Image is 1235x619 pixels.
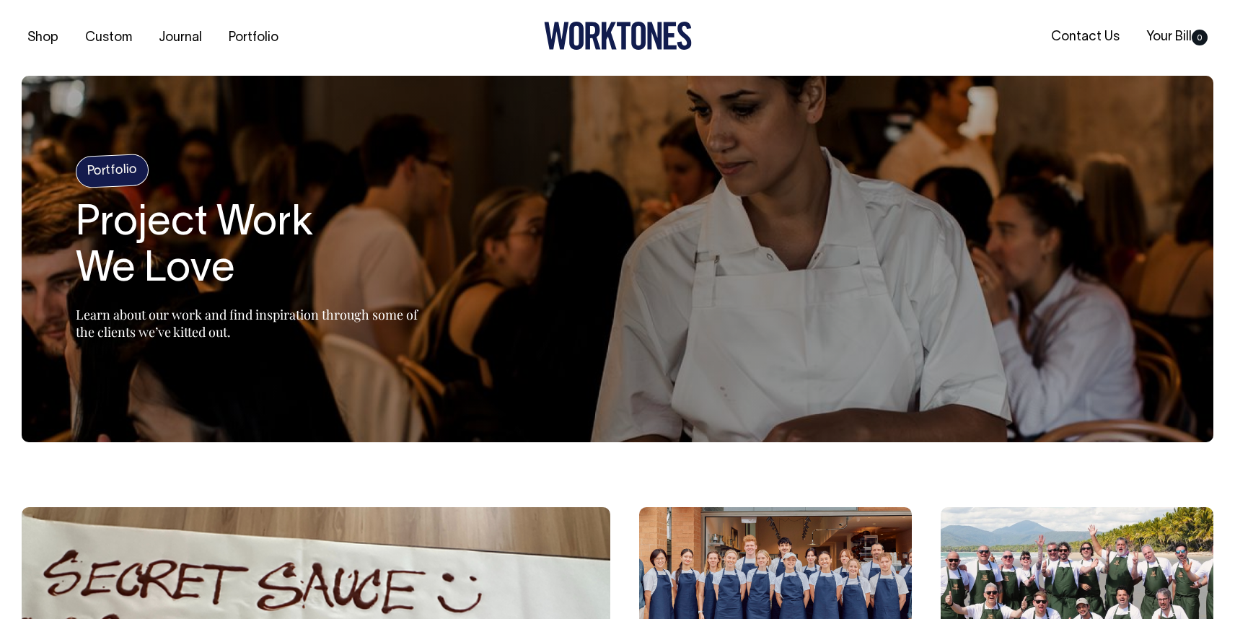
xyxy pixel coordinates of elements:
span: 0 [1192,30,1208,45]
a: Portfolio [223,26,284,50]
a: Shop [22,26,64,50]
a: Custom [79,26,138,50]
h1: Project Work We Love [76,201,436,294]
h4: Portfolio [75,154,149,188]
a: Contact Us [1045,25,1125,49]
a: Your Bill0 [1140,25,1213,49]
p: Learn about our work and find inspiration through some of the clients we’ve kitted out. [76,306,436,341]
a: Journal [153,26,208,50]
